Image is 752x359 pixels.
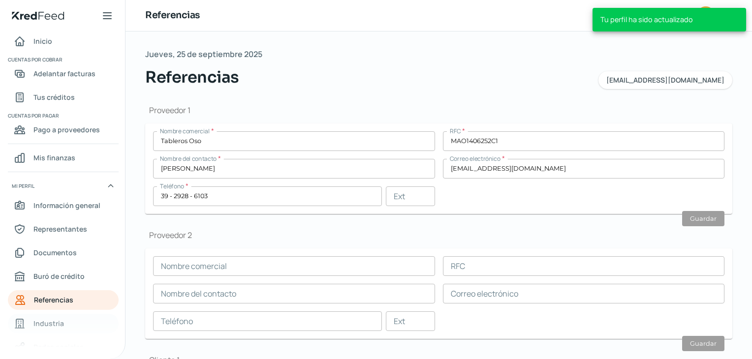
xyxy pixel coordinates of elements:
[160,182,184,190] span: Teléfono
[33,246,77,259] span: Documentos
[33,341,84,353] span: Redes sociales
[8,314,119,333] a: Industria
[145,230,732,240] h1: Proveedor 2
[8,267,119,286] a: Buró de crédito
[450,154,501,163] span: Correo electrónico
[33,223,87,235] span: Representantes
[8,111,117,120] span: Cuentas por pagar
[593,8,746,31] div: Tu perfil ha sido actualizado
[145,8,200,23] h1: Referencias
[8,196,119,215] a: Información general
[12,181,34,190] span: Mi perfil
[8,64,119,84] a: Adelantar facturas
[8,243,119,263] a: Documentos
[8,88,119,107] a: Tus créditos
[33,199,100,211] span: Información general
[682,211,724,226] button: Guardar
[33,35,52,47] span: Inicio
[33,123,100,136] span: Pago a proveedores
[33,151,75,164] span: Mis finanzas
[33,91,75,103] span: Tus créditos
[8,148,119,168] a: Mis finanzas
[33,270,85,282] span: Buró de crédito
[160,127,210,135] span: Nombre comercial
[145,47,262,61] span: Jueves, 25 de septiembre 2025
[160,154,217,163] span: Nombre del contacto
[682,336,724,351] button: Guardar
[8,337,119,357] a: Redes sociales
[8,219,119,239] a: Representantes
[606,77,724,84] span: [EMAIL_ADDRESS][DOMAIN_NAME]
[8,31,119,51] a: Inicio
[145,105,732,116] h1: Proveedor 1
[33,67,95,80] span: Adelantar facturas
[34,294,73,306] span: Referencias
[145,65,239,89] span: Referencias
[450,127,461,135] span: RFC
[8,290,119,310] a: Referencias
[8,120,119,140] a: Pago a proveedores
[8,55,117,64] span: Cuentas por cobrar
[33,317,64,329] span: Industria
